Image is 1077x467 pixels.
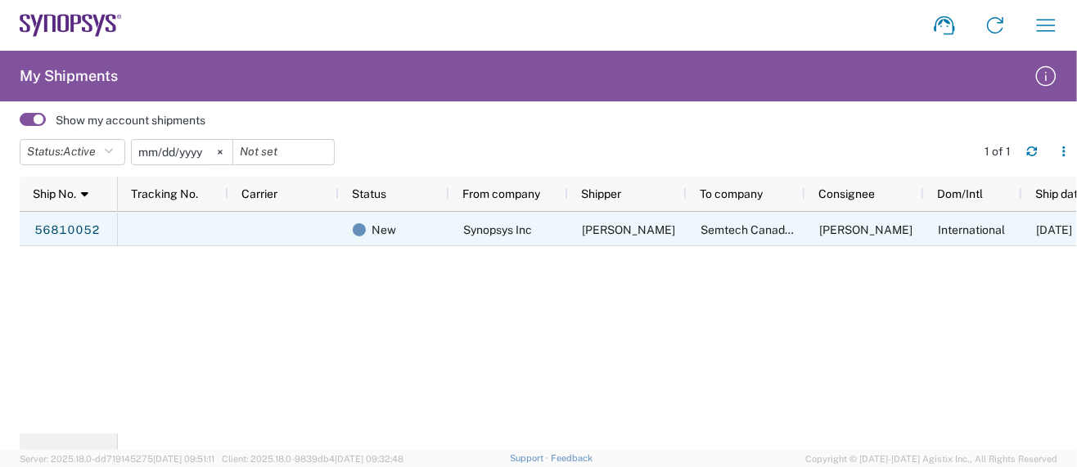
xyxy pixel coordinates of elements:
[131,187,198,200] span: Tracking No.
[581,187,621,200] span: Shipper
[1036,223,1072,236] span: 09/12/2025
[352,187,386,200] span: Status
[132,140,232,164] input: Not set
[582,223,675,236] span: Sarah Wing
[372,213,396,247] span: New
[462,187,540,200] span: From company
[20,66,118,86] h2: My Shipments
[985,144,1013,159] div: 1 of 1
[153,454,214,464] span: [DATE] 09:51:11
[819,223,913,236] span: Andrew Pirritano
[937,187,983,200] span: Dom/Intl
[335,454,403,464] span: [DATE] 09:32:48
[34,217,101,243] a: 56810052
[938,223,1005,236] span: International
[56,113,205,128] label: Show my account shipments
[20,454,214,464] span: Server: 2025.18.0-dd719145275
[551,453,593,463] a: Feedback
[63,145,96,158] span: Active
[33,187,76,200] span: Ship No.
[700,187,763,200] span: To company
[701,223,856,236] span: Semtech Canada Corporation
[20,139,125,165] button: Status:Active
[818,187,875,200] span: Consignee
[463,223,532,236] span: Synopsys Inc
[510,453,551,463] a: Support
[805,451,1057,466] span: Copyright © [DATE]-[DATE] Agistix Inc., All Rights Reserved
[241,187,277,200] span: Carrier
[222,454,403,464] span: Client: 2025.18.0-9839db4
[233,140,334,164] input: Not set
